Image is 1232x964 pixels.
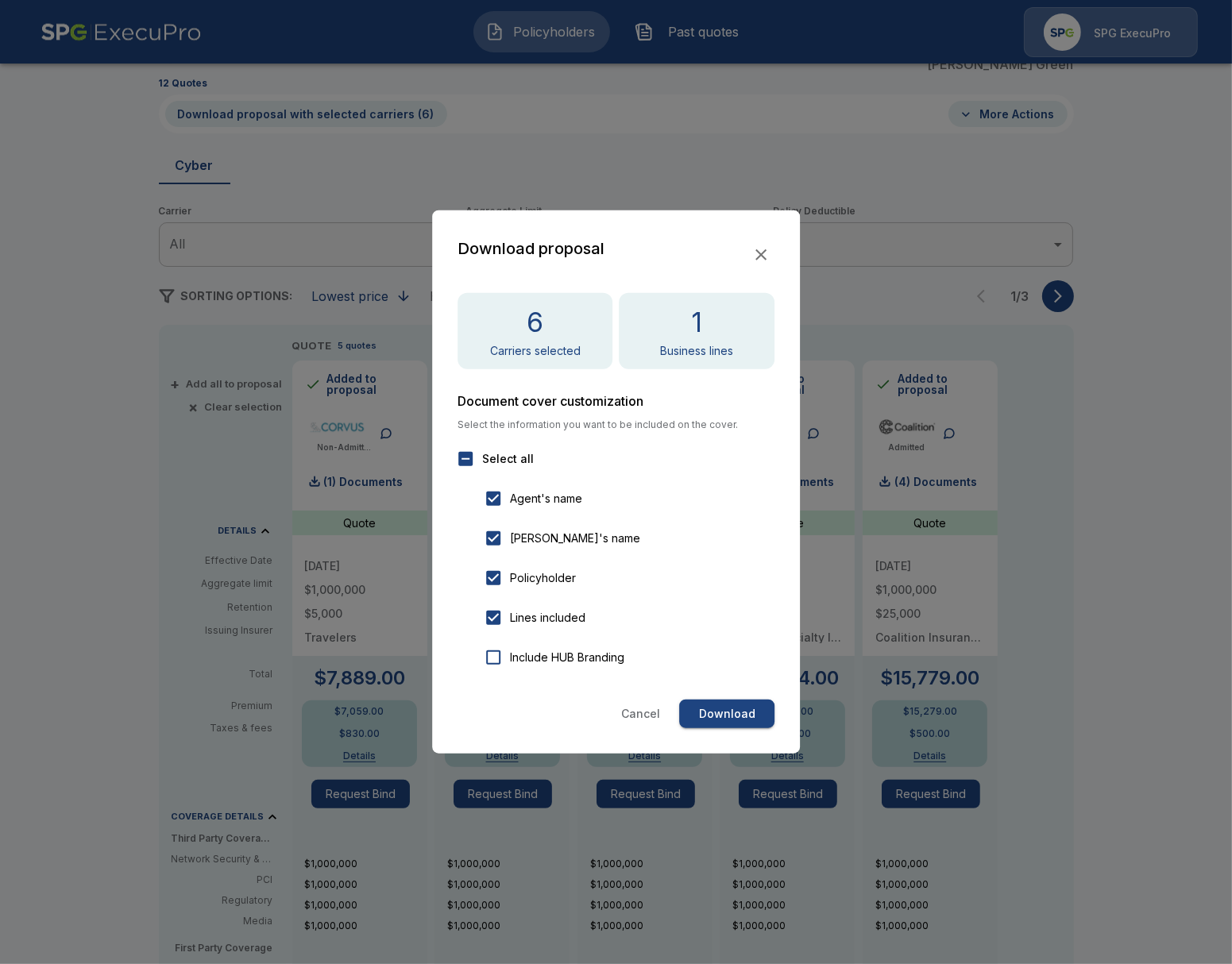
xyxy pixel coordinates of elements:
[510,490,582,507] span: Agent's name
[510,569,576,586] span: Policyholder
[458,420,775,430] span: Select the information you want to be included on the cover.
[458,236,604,261] h2: Download proposal
[615,700,666,729] button: Cancel
[510,609,585,626] span: Lines included
[458,395,775,407] h6: Document cover customization
[679,700,774,729] button: Download
[510,649,624,665] span: Include HUB Branding
[510,530,640,546] span: [PERSON_NAME]'s name
[482,450,534,467] span: Select all
[527,306,543,339] h4: 6
[490,345,581,357] p: Carriers selected
[660,345,733,357] p: Business lines
[691,306,702,339] h4: 1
